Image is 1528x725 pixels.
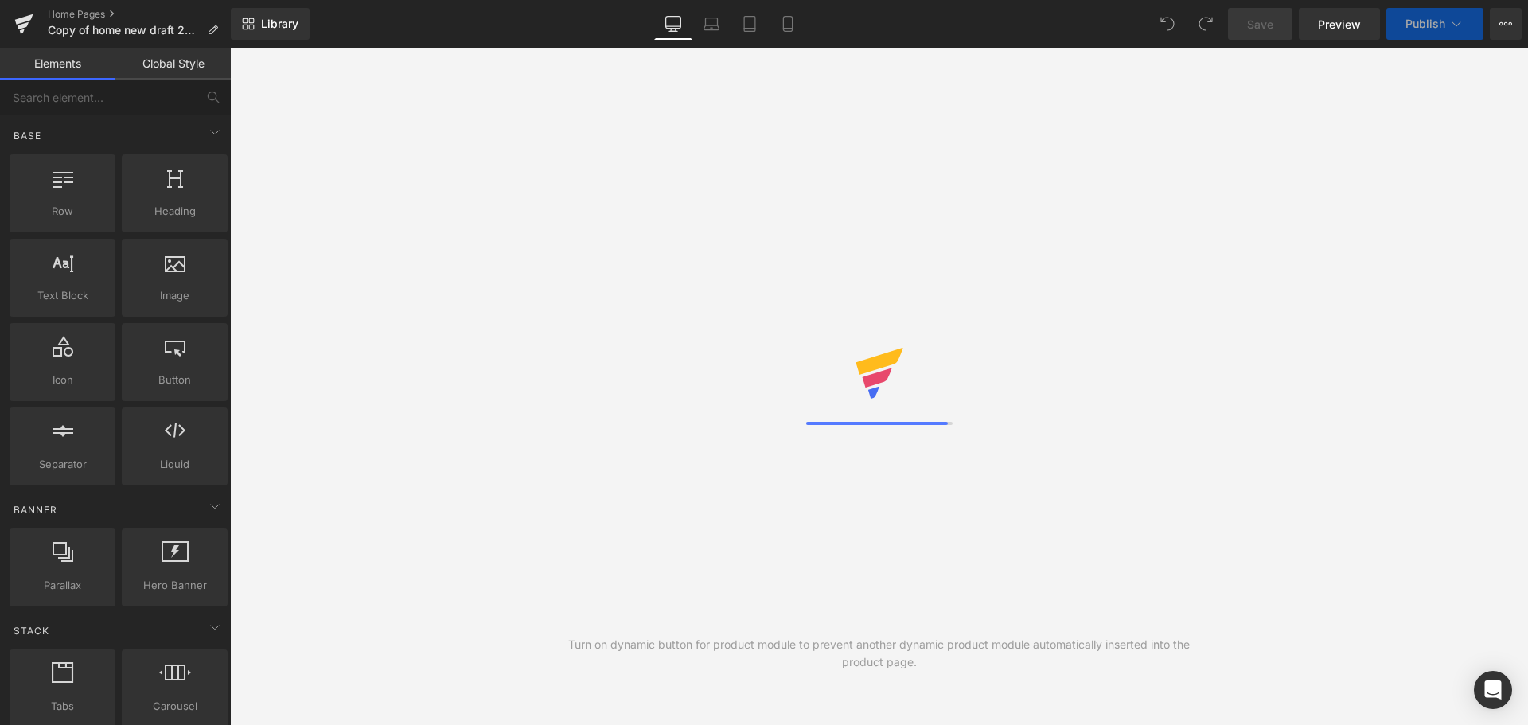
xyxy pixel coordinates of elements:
span: Button [127,372,223,388]
a: Tablet [731,8,769,40]
span: Icon [14,372,111,388]
div: Turn on dynamic button for product module to prevent another dynamic product module automatically... [555,636,1204,671]
span: Copy of home new draft 2025 [48,24,201,37]
a: Home Pages [48,8,231,21]
button: Undo [1152,8,1183,40]
span: Text Block [14,287,111,304]
span: Stack [12,623,51,638]
span: Save [1247,16,1273,33]
a: Desktop [654,8,692,40]
span: Row [14,203,111,220]
span: Heading [127,203,223,220]
span: Publish [1405,18,1445,30]
span: Separator [14,456,111,473]
button: Publish [1386,8,1483,40]
span: Hero Banner [127,577,223,594]
span: Image [127,287,223,304]
span: Carousel [127,698,223,715]
span: Base [12,128,43,143]
button: More [1490,8,1522,40]
a: Laptop [692,8,731,40]
span: Liquid [127,456,223,473]
a: Mobile [769,8,807,40]
a: Global Style [115,48,231,80]
div: Open Intercom Messenger [1474,671,1512,709]
a: New Library [231,8,310,40]
span: Banner [12,502,59,517]
span: Library [261,17,298,31]
span: Parallax [14,577,111,594]
a: Preview [1299,8,1380,40]
span: Preview [1318,16,1361,33]
button: Redo [1190,8,1222,40]
span: Tabs [14,698,111,715]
